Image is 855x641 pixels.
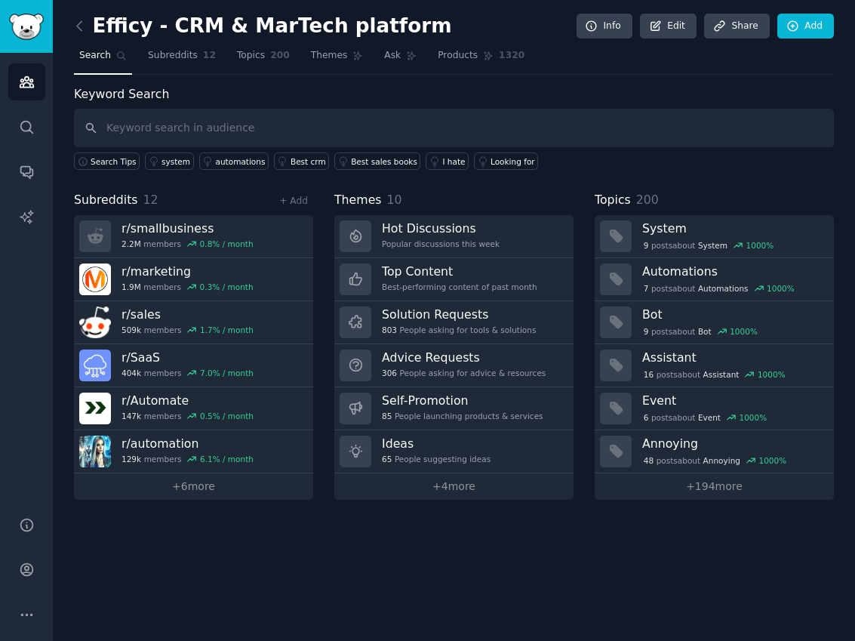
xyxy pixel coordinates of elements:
span: Bot [698,326,712,337]
img: SaaS [79,350,111,381]
div: I hate [442,156,465,167]
img: marketing [79,263,111,295]
a: Add [777,14,834,39]
span: 1.9M [121,282,141,292]
div: 0.3 % / month [200,282,254,292]
label: Keyword Search [74,87,169,101]
a: Automations7postsaboutAutomations1000% [595,258,834,301]
div: 1000 % [730,326,758,337]
input: Keyword search in audience [74,109,834,147]
button: Search Tips [74,153,140,170]
a: Self-Promotion85People launching products & services [334,387,574,430]
span: 12 [203,49,216,63]
span: Subreddits [148,49,198,63]
a: automations [199,153,269,170]
div: 1000 % [746,240,774,251]
a: +6more [74,473,313,500]
div: 1000 % [758,455,786,466]
span: 48 [644,455,654,466]
img: GummySearch logo [9,14,44,40]
span: 65 [382,454,392,464]
span: Topics [237,49,265,63]
span: Automations [698,283,749,294]
h3: r/ SaaS [121,350,254,365]
a: r/Automate147kmembers0.5% / month [74,387,313,430]
div: members [121,325,254,335]
span: 404k [121,368,141,378]
a: Hot DiscussionsPopular discussions this week [334,215,574,258]
a: Advice Requests306People asking for advice & resources [334,344,574,387]
a: Ideas65People suggesting ideas [334,430,574,473]
span: Search [79,49,111,63]
h3: r/ Automate [121,393,254,408]
a: I hate [426,153,469,170]
h3: r/ automation [121,436,254,451]
img: Automate [79,393,111,424]
div: Popular discussions this week [382,239,500,249]
a: Themes [306,44,369,75]
span: 200 [270,49,290,63]
div: members [121,368,254,378]
div: post s about [642,239,775,252]
div: People asking for tools & solutions [382,325,536,335]
a: r/SaaS404kmembers7.0% / month [74,344,313,387]
a: r/automation129kmembers6.1% / month [74,430,313,473]
span: 306 [382,368,397,378]
div: Best sales books [351,156,417,167]
div: Looking for [491,156,535,167]
a: +194more [595,473,834,500]
a: Share [704,14,769,39]
a: Products1320 [432,44,530,75]
span: Subreddits [74,191,138,210]
a: Assistant16postsaboutAssistant1000% [595,344,834,387]
div: members [121,239,254,249]
span: 6 [644,412,649,423]
a: Best sales books [334,153,420,170]
div: 1000 % [758,369,786,380]
h3: Ideas [382,436,491,451]
a: Event6postsaboutEvent1000% [595,387,834,430]
h3: Advice Requests [382,350,546,365]
span: 9 [644,240,649,251]
a: +4more [334,473,574,500]
a: Search [74,44,132,75]
a: Top ContentBest-performing content of past month [334,258,574,301]
h3: r/ marketing [121,263,254,279]
span: 200 [636,193,659,207]
a: Annoying48postsaboutAnnoying1000% [595,430,834,473]
h3: Annoying [642,436,823,451]
div: post s about [642,325,759,338]
a: Best crm [274,153,329,170]
h3: Bot [642,307,823,322]
a: Edit [640,14,697,39]
div: 6.1 % / month [200,454,254,464]
a: system [145,153,193,170]
h2: Efficy - CRM & MarTech platform [74,14,452,39]
div: Best crm [291,156,326,167]
h3: Assistant [642,350,823,365]
h3: Solution Requests [382,307,536,322]
div: automations [216,156,266,167]
h3: Top Content [382,263,537,279]
a: Bot9postsaboutBot1000% [595,301,834,344]
span: 85 [382,411,392,421]
img: automation [79,436,111,467]
h3: Automations [642,263,823,279]
span: System [698,240,727,251]
div: 0.5 % / month [200,411,254,421]
div: post s about [642,454,788,467]
a: System9postsaboutSystem1000% [595,215,834,258]
div: 1000 % [767,283,795,294]
a: + Add [279,196,308,206]
h3: System [642,220,823,236]
span: 9 [644,326,649,337]
span: Themes [311,49,348,63]
div: members [121,282,254,292]
span: 129k [121,454,141,464]
div: People suggesting ideas [382,454,491,464]
a: Info [577,14,632,39]
div: post s about [642,368,786,381]
h3: r/ smallbusiness [121,220,254,236]
div: 0.8 % / month [200,239,254,249]
h3: Event [642,393,823,408]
